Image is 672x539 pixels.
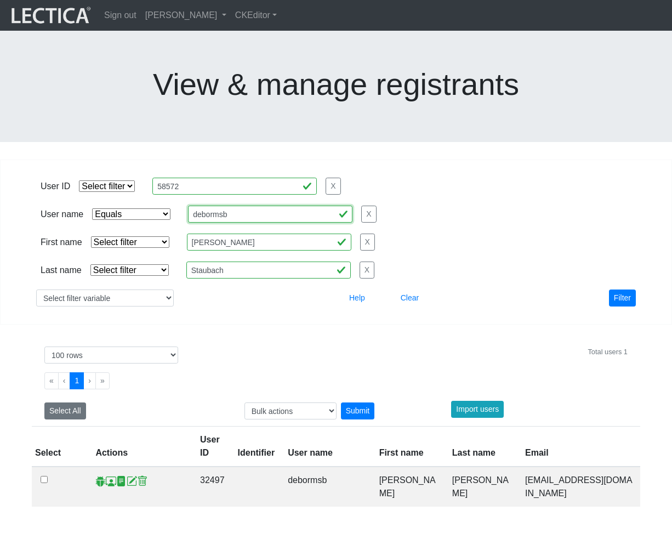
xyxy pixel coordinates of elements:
[137,475,147,487] span: delete
[609,290,636,307] button: Filter
[373,467,446,507] td: [PERSON_NAME]
[344,290,370,307] button: Help
[360,234,375,251] button: X
[360,262,374,279] button: X
[373,427,446,467] th: First name
[41,236,82,249] div: First name
[100,4,141,26] a: Sign out
[361,206,376,223] button: X
[281,467,373,507] td: debormsb
[588,347,628,357] div: Total users 1
[344,293,370,302] a: Help
[127,475,137,487] span: account update
[44,402,86,419] button: Select All
[41,208,83,221] div: User name
[70,372,84,389] button: Go to page 1
[193,467,231,507] td: 32497
[32,427,89,467] th: Select
[519,467,640,507] td: [EMAIL_ADDRESS][DOMAIN_NAME]
[41,264,82,277] div: Last name
[141,4,231,26] a: [PERSON_NAME]
[231,427,282,467] th: Identifier
[341,402,375,419] div: Submit
[89,427,193,467] th: Actions
[193,427,231,467] th: User ID
[326,178,340,195] button: X
[446,427,519,467] th: Last name
[451,401,504,418] button: Import users
[396,290,424,307] button: Clear
[281,427,373,467] th: User name
[9,5,91,26] img: lecticalive
[231,4,281,26] a: CKEditor
[446,467,519,507] td: [PERSON_NAME]
[41,180,70,193] div: User ID
[44,372,628,389] ul: Pagination
[519,427,640,467] th: Email
[106,475,116,487] span: Staff
[116,475,127,487] span: reports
